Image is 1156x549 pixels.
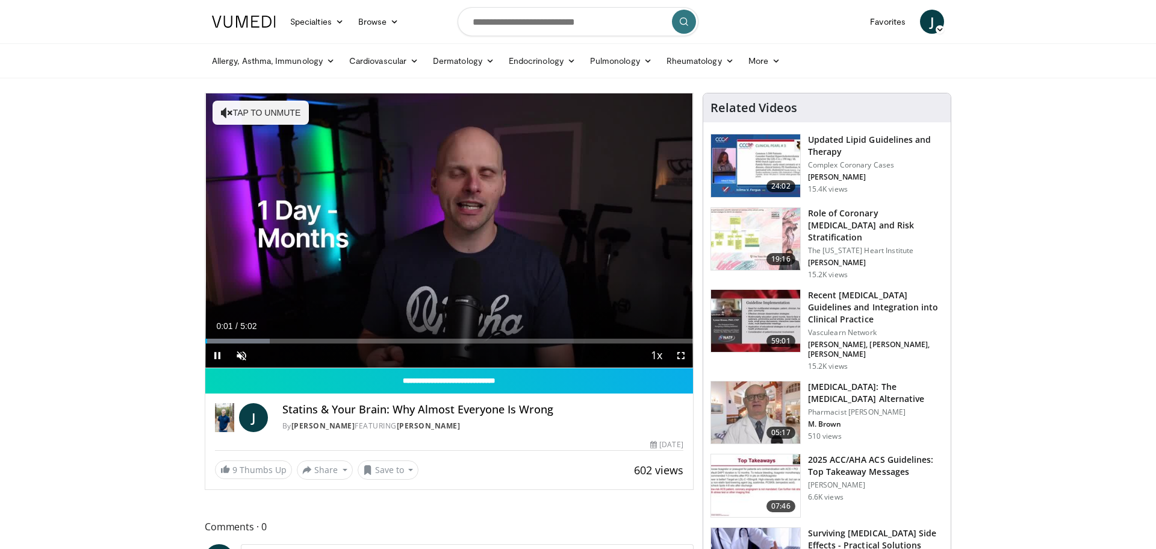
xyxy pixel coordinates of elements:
[711,454,800,517] img: 369ac253-1227-4c00-b4e1-6e957fd240a8.150x105_q85_crop-smart_upscale.jpg
[808,134,943,158] h3: Updated Lipid Guidelines and Therapy
[634,463,683,477] span: 602 views
[766,180,795,192] span: 24:02
[205,49,342,73] a: Allergy, Asthma, Immunology
[766,427,795,439] span: 05:17
[711,290,800,353] img: 87825f19-cf4c-4b91-bba1-ce218758c6bb.150x105_q85_crop-smart_upscale.jpg
[808,381,943,405] h3: [MEDICAL_DATA]: The [MEDICAL_DATA] Alternative
[669,344,693,368] button: Fullscreen
[808,184,848,194] p: 15.4K views
[232,464,237,475] span: 9
[215,460,292,479] a: 9 Thumbs Up
[213,101,309,125] button: Tap to unmute
[212,16,276,28] img: VuMedi Logo
[229,344,253,368] button: Unmute
[808,454,943,478] h3: 2025 ACC/AHA ACS Guidelines: Top Takeaway Messages
[766,335,795,347] span: 59:01
[808,160,943,170] p: Complex Coronary Cases
[766,500,795,512] span: 07:46
[205,93,693,368] video-js: Video Player
[645,344,669,368] button: Playback Rate
[239,403,268,432] a: J
[808,328,943,337] p: Vasculearn Network
[650,439,683,450] div: [DATE]
[808,207,943,243] h3: Role of Coronary [MEDICAL_DATA] and Risk Stratification
[710,134,943,198] a: 24:02 Updated Lipid Guidelines and Therapy Complex Coronary Cases [PERSON_NAME] 15.4K views
[711,381,800,444] img: ce9609b9-a9bf-4b08-84dd-8eeb8ab29fc6.150x105_q85_crop-smart_upscale.jpg
[710,454,943,518] a: 07:46 2025 ACC/AHA ACS Guidelines: Top Takeaway Messages [PERSON_NAME] 6.6K views
[358,460,419,480] button: Save to
[215,403,234,432] img: Dr. Jordan Rennicke
[659,49,741,73] a: Rheumatology
[808,246,943,256] p: The [US_STATE] Heart Institute
[710,101,797,115] h4: Related Videos
[291,421,355,431] a: [PERSON_NAME]
[766,253,795,265] span: 19:16
[808,289,943,325] h3: Recent [MEDICAL_DATA] Guidelines and Integration into Clinical Practice
[235,321,238,331] span: /
[205,344,229,368] button: Pause
[711,134,800,197] img: 77f671eb-9394-4acc-bc78-a9f077f94e00.150x105_q85_crop-smart_upscale.jpg
[282,421,683,431] div: By FEATURING
[710,381,943,445] a: 05:17 [MEDICAL_DATA]: The [MEDICAL_DATA] Alternative Pharmacist [PERSON_NAME] M. Brown 510 views
[283,10,351,34] a: Specialties
[808,258,943,268] p: [PERSON_NAME]
[808,340,943,359] p: [PERSON_NAME], [PERSON_NAME], [PERSON_NAME]
[808,492,844,502] p: 6.6K views
[808,362,848,371] p: 15.2K views
[205,519,694,535] span: Comments 0
[282,403,683,416] h4: Statins & Your Brain: Why Almost Everyone Is Wrong
[216,321,232,331] span: 0:01
[711,208,800,271] img: 1efa8c99-7b8a-4ab5-a569-1c219ae7bd2c.150x105_q85_crop-smart_upscale.jpg
[710,207,943,280] a: 19:16 Role of Coronary [MEDICAL_DATA] and Risk Stratification The [US_STATE] Heart Institute [PER...
[342,49,426,73] a: Cardiovascular
[808,480,943,490] p: [PERSON_NAME]
[741,49,788,73] a: More
[297,460,353,480] button: Share
[920,10,944,34] a: J
[240,321,256,331] span: 5:02
[426,49,502,73] a: Dermatology
[502,49,583,73] a: Endocrinology
[397,421,461,431] a: [PERSON_NAME]
[583,49,659,73] a: Pulmonology
[808,431,842,441] p: 510 views
[808,172,943,182] p: [PERSON_NAME]
[863,10,913,34] a: Favorites
[808,270,848,280] p: 15.2K views
[710,289,943,371] a: 59:01 Recent [MEDICAL_DATA] Guidelines and Integration into Clinical Practice Vasculearn Network ...
[808,419,943,429] p: M. Brown
[205,339,693,344] div: Progress Bar
[458,7,698,36] input: Search topics, interventions
[351,10,406,34] a: Browse
[808,407,943,417] p: Pharmacist [PERSON_NAME]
